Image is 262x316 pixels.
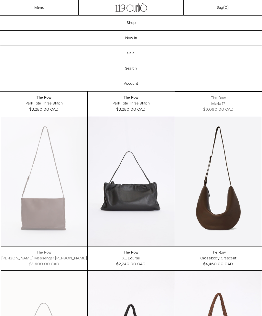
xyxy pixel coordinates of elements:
div: $2,240.00 CAD [116,261,146,267]
a: Bag() [216,5,229,11]
a: Search [0,61,262,76]
a: The Row [37,95,51,101]
a: XL Bourse [122,256,140,261]
img: The Row Crossbody Crescent in dark brown [175,116,262,246]
a: Shop [0,16,262,30]
span: ) [224,5,229,10]
a: Sale [0,46,262,61]
img: The Row XL Bourse Bag in black [88,116,174,246]
a: The Row [211,250,226,256]
span: 0 [224,5,227,10]
a: The Row [37,250,51,256]
a: The Row [124,95,138,101]
div: $3,600.00 CAD [29,261,59,267]
a: [PERSON_NAME] Messenger [PERSON_NAME] [1,256,87,261]
div: $4,460.00 CAD [203,261,233,267]
div: $3,250.00 CAD [29,107,59,113]
div: $6,090.00 CAD [203,107,234,113]
img: The Row Nan Messenger Bag [1,116,87,246]
div: The Row [211,95,226,101]
a: Park Tote Three Stitch [113,101,150,106]
a: New In [0,31,262,46]
a: The Row [211,95,226,101]
a: Crossbody Crescent [200,256,236,261]
a: Account [0,76,262,91]
a: The Row [124,250,138,256]
a: Marlo 17 [211,101,225,107]
div: $3,250.00 CAD [116,107,146,113]
a: Park Tote Three Stitch [26,101,63,106]
a: Menu [34,5,44,10]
